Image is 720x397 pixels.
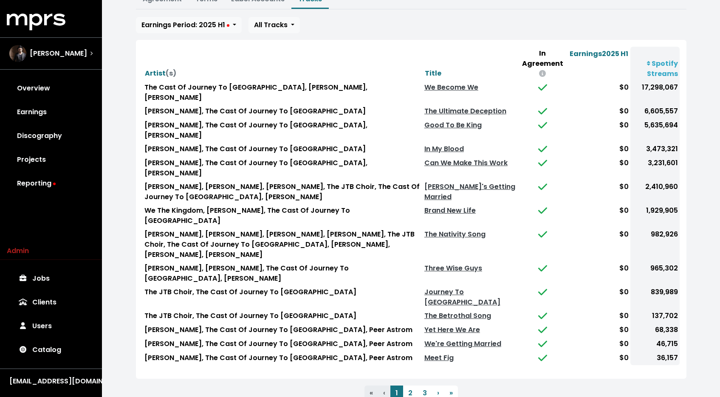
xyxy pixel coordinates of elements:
[424,206,476,215] a: Brand New Life
[143,262,423,285] td: [PERSON_NAME], [PERSON_NAME], The Cast Of Journey To [GEOGRAPHIC_DATA], [PERSON_NAME]
[630,142,680,156] td: 3,473,321
[630,309,680,323] td: 137,702
[145,68,176,78] span: Artist
[568,156,630,180] td: $0
[424,182,515,202] a: [PERSON_NAME]'s Getting Married
[141,20,229,30] span: Earnings Period: 2025 H1
[7,338,95,362] a: Catalog
[569,48,629,59] button: Earnings2025 H1
[424,325,480,335] a: Yet Here We Are
[424,120,482,130] a: Good To Be King
[568,180,630,204] td: $0
[424,339,501,349] a: We're Getting Married
[630,180,680,204] td: 2,410,960
[568,104,630,118] td: $0
[7,314,95,338] a: Users
[143,228,423,262] td: [PERSON_NAME], [PERSON_NAME], [PERSON_NAME], [PERSON_NAME], The JTB Choir, The Cast Of Journey To...
[7,267,95,290] a: Jobs
[9,376,93,386] div: [EMAIL_ADDRESS][DOMAIN_NAME]
[568,204,630,228] td: $0
[424,287,500,307] a: Journey To [GEOGRAPHIC_DATA]
[424,106,506,116] a: The Ultimate Deception
[630,156,680,180] td: 3,231,601
[630,118,680,142] td: 5,635,694
[9,45,26,62] img: The selected account / producer
[143,118,423,142] td: [PERSON_NAME], The Cast Of Journey To [GEOGRAPHIC_DATA], [PERSON_NAME]
[143,156,423,180] td: [PERSON_NAME], The Cast Of Journey To [GEOGRAPHIC_DATA], [PERSON_NAME]
[424,229,486,239] a: The Nativity Song
[568,262,630,285] td: $0
[7,148,95,172] a: Projects
[143,285,423,309] td: The JTB Choir, The Cast Of Journey To [GEOGRAPHIC_DATA]
[143,204,423,228] td: We The Kingdom, [PERSON_NAME], The Cast Of Journey To [GEOGRAPHIC_DATA]
[630,204,680,228] td: 1,929,905
[568,118,630,142] td: $0
[424,263,482,273] a: Three Wise Guys
[425,68,441,78] span: Title
[7,124,95,148] a: Discography
[517,47,567,81] th: In Agreement
[166,68,176,78] span: (s)
[630,47,680,81] th: Spotify Streams
[143,180,423,204] td: [PERSON_NAME], [PERSON_NAME], [PERSON_NAME], The JTB Choir, The Cast Of Journey To [GEOGRAPHIC_DA...
[143,351,423,365] td: [PERSON_NAME], The Cast Of Journey To [GEOGRAPHIC_DATA], Peer Astrom
[254,20,288,30] span: All Tracks
[630,262,680,285] td: 965,302
[568,81,630,104] td: $0
[424,158,508,168] a: Can We Make This Work
[630,81,680,104] td: 17,298,067
[143,309,423,323] td: The JTB Choir, The Cast Of Journey To [GEOGRAPHIC_DATA]
[7,76,95,100] a: Overview
[7,290,95,314] a: Clients
[630,285,680,309] td: 839,989
[7,100,95,124] a: Earnings
[143,323,423,337] td: [PERSON_NAME], The Cast Of Journey To [GEOGRAPHIC_DATA], Peer Astrom
[568,351,630,365] td: $0
[424,68,442,79] button: Title
[630,351,680,365] td: 36,157
[568,323,630,337] td: $0
[248,17,300,33] button: All Tracks
[424,144,464,154] a: In My Blood
[424,353,454,363] a: Meet Fig
[7,17,65,26] a: mprs logo
[630,104,680,118] td: 6,605,557
[570,49,628,59] span: Earnings 2025 H1
[424,311,491,321] a: The Betrothal Song
[143,104,423,118] td: [PERSON_NAME], The Cast Of Journey To [GEOGRAPHIC_DATA]
[630,337,680,351] td: 46,715
[136,17,242,33] button: Earnings Period: 2025 H1
[30,48,87,59] span: [PERSON_NAME]
[568,309,630,323] td: $0
[143,142,423,156] td: [PERSON_NAME], The Cast Of Journey To [GEOGRAPHIC_DATA]
[143,81,423,104] td: The Cast Of Journey To [GEOGRAPHIC_DATA], [PERSON_NAME], [PERSON_NAME]
[568,285,630,309] td: $0
[568,228,630,262] td: $0
[144,68,177,79] button: Artist(s)
[7,172,95,195] a: Reporting
[630,323,680,337] td: 68,338
[568,142,630,156] td: $0
[143,337,423,351] td: [PERSON_NAME], The Cast Of Journey To [GEOGRAPHIC_DATA], Peer Astrom
[568,337,630,351] td: $0
[424,82,478,92] a: We Become We
[630,228,680,262] td: 982,926
[7,376,95,387] button: [EMAIL_ADDRESS][DOMAIN_NAME]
